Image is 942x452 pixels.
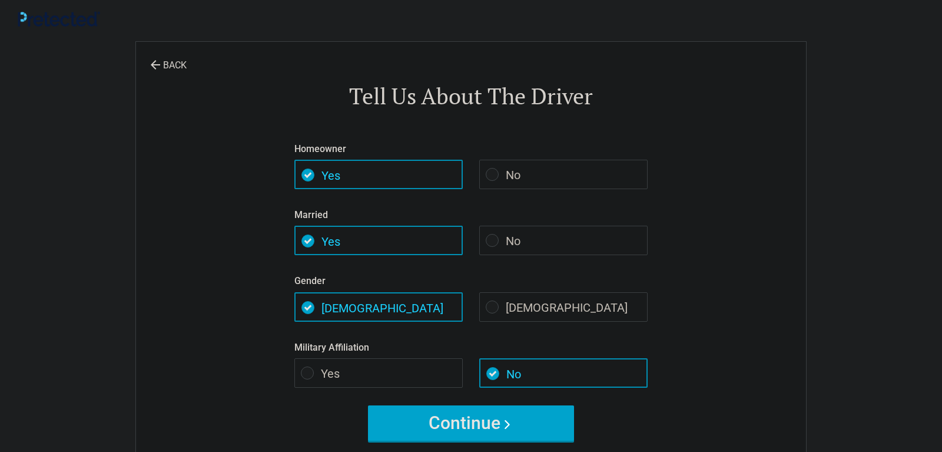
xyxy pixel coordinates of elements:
[148,50,189,70] a: BACK
[294,292,463,322] span: [DEMOGRAPHIC_DATA]
[368,405,574,441] button: Continue
[479,160,648,189] span: No
[294,358,463,388] span: Yes
[294,141,648,157] label: Homeowner
[479,292,648,322] span: [DEMOGRAPHIC_DATA]
[479,226,648,255] span: No
[294,160,463,189] span: Yes
[294,273,648,289] label: Gender
[294,207,648,223] label: Married
[201,81,741,111] h2: Tell Us About The Driver
[18,11,100,26] img: Main Logo
[294,339,648,355] label: Military Affiliation
[479,358,648,388] span: No
[294,226,463,255] span: Yes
